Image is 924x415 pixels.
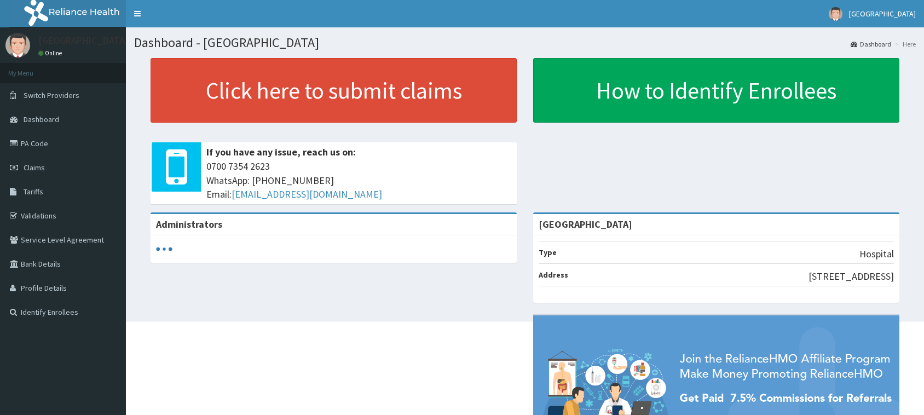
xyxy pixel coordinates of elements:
a: Online [38,49,65,57]
p: Hospital [859,247,894,261]
img: User Image [829,7,842,21]
p: [GEOGRAPHIC_DATA] [38,36,129,45]
p: [STREET_ADDRESS] [809,269,894,284]
b: If you have any issue, reach us on: [206,146,356,158]
li: Here [892,39,916,49]
a: Dashboard [851,39,891,49]
b: Address [539,270,568,280]
span: 0700 7354 2623 WhatsApp: [PHONE_NUMBER] Email: [206,159,511,201]
span: Tariffs [24,187,43,197]
b: Type [539,247,557,257]
span: [GEOGRAPHIC_DATA] [849,9,916,19]
a: Click here to submit claims [151,58,517,123]
span: Claims [24,163,45,172]
b: Administrators [156,218,222,230]
span: Dashboard [24,114,59,124]
a: [EMAIL_ADDRESS][DOMAIN_NAME] [232,188,382,200]
svg: audio-loading [156,241,172,257]
span: Switch Providers [24,90,79,100]
a: How to Identify Enrollees [533,58,899,123]
img: User Image [5,33,30,57]
strong: [GEOGRAPHIC_DATA] [539,218,632,230]
h1: Dashboard - [GEOGRAPHIC_DATA] [134,36,916,50]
